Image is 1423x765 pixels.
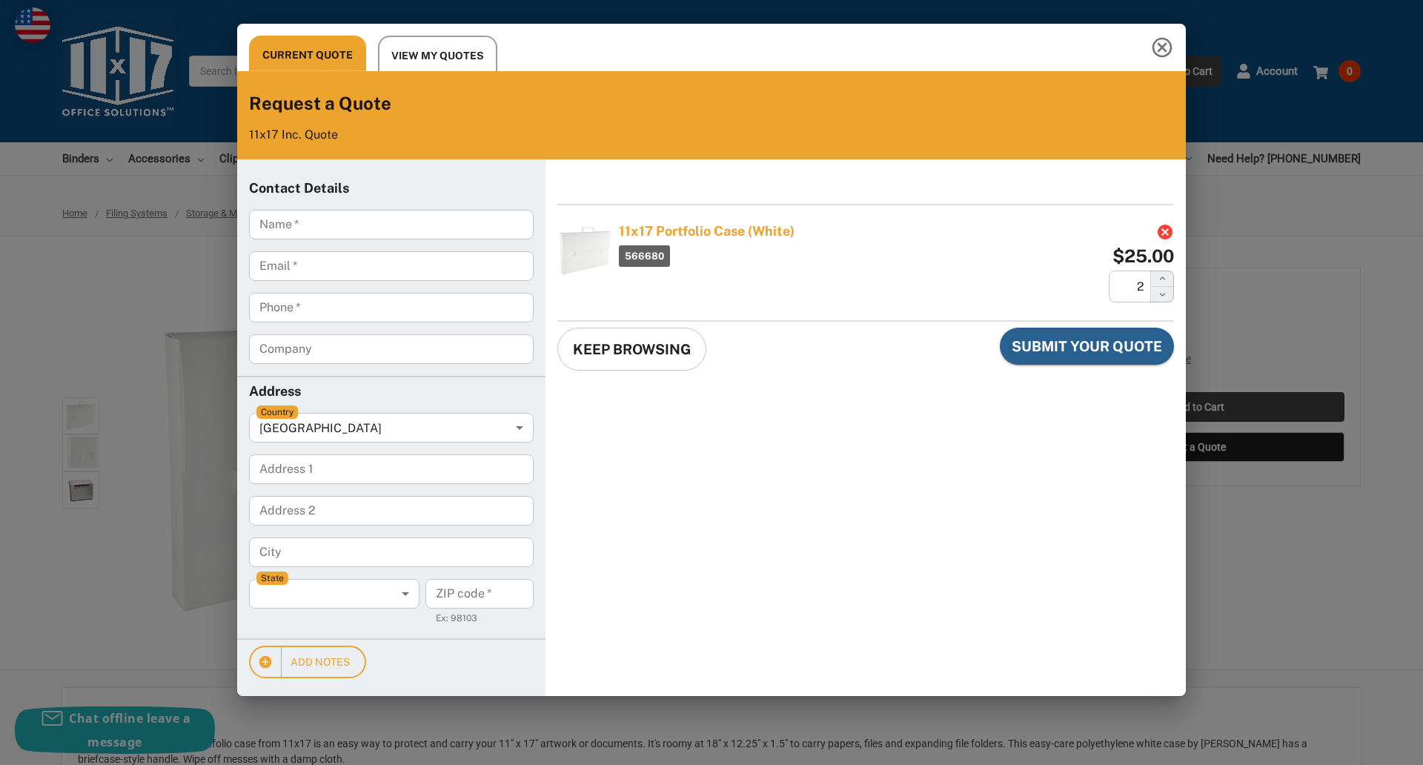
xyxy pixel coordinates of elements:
[436,612,523,626] p: Ex: 98103
[265,653,350,672] span: Add Notes
[249,537,534,567] input: Address City
[557,223,613,279] img: 11x17 Portfolio Case (White)
[1000,328,1174,365] button: Submit the quote dialog
[249,127,1174,142] p: 11x17 Inc. Quote
[262,46,353,64] span: Current Quote
[249,92,1174,116] h4: Request a Quote
[249,334,534,364] input: Company
[249,646,366,679] button: Reveal the notes field
[557,328,706,371] button: Close quote dialog and go back to store page
[391,47,484,65] span: View My Quotes
[425,579,534,609] input: Address ZIP code
[1150,287,1174,302] button: Decrease the Quantity
[249,210,534,239] input: Name
[1012,337,1162,356] span: Submit Your Quote
[573,340,691,359] span: Keep Browsing
[249,413,534,443] div: [GEOGRAPHIC_DATA]
[1112,247,1174,265] div: $25.00
[249,383,534,401] h6: Address
[249,454,534,484] input: Address Address 1
[249,180,534,198] h6: Contact Details
[1156,223,1174,241] button: Delete this product
[619,245,670,267] span: 566680
[249,579,414,609] div: ​
[1150,271,1174,287] button: Increase the Quantity
[249,293,534,322] input: Phone
[249,496,534,526] input: Address Address 2
[619,223,846,239] a: 11x17 Portfolio Case (White)
[249,251,534,281] input: Email
[1138,24,1186,71] button: Close this quote dialog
